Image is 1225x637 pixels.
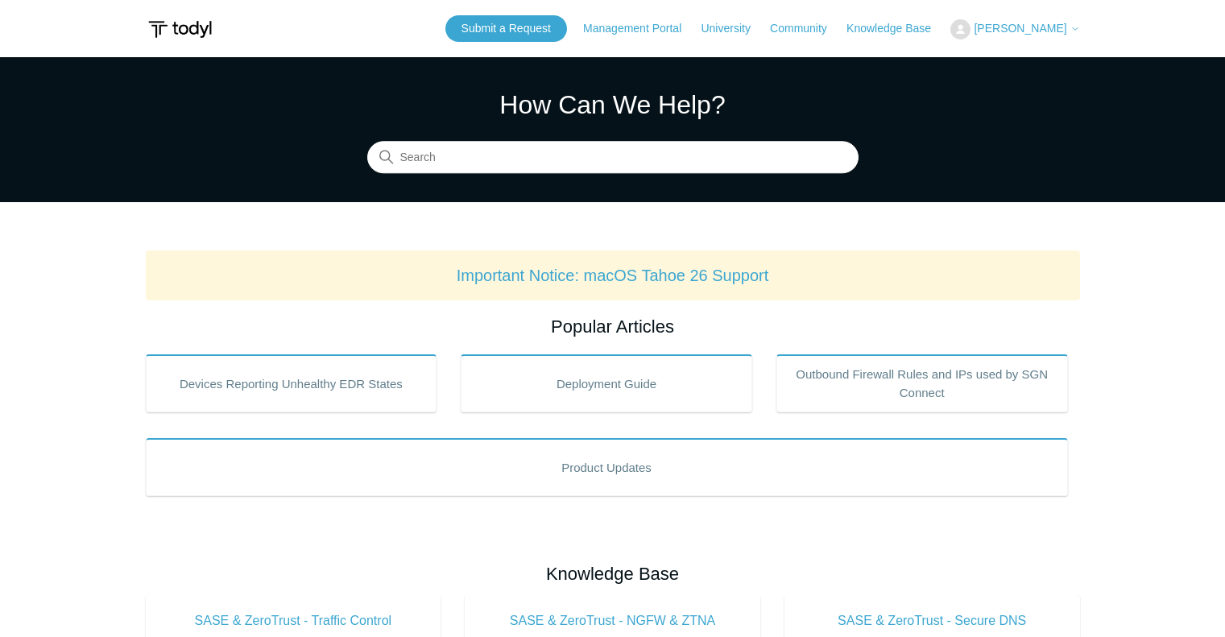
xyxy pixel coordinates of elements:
[457,267,769,284] a: Important Notice: macOS Tahoe 26 Support
[846,20,947,37] a: Knowledge Base
[770,20,843,37] a: Community
[461,354,752,412] a: Deployment Guide
[776,354,1068,412] a: Outbound Firewall Rules and IPs used by SGN Connect
[950,19,1079,39] button: [PERSON_NAME]
[583,20,697,37] a: Management Portal
[445,15,567,42] a: Submit a Request
[367,142,859,174] input: Search
[367,85,859,124] h1: How Can We Help?
[146,438,1068,496] a: Product Updates
[701,20,766,37] a: University
[489,611,736,631] span: SASE & ZeroTrust - NGFW & ZTNA
[146,354,437,412] a: Devices Reporting Unhealthy EDR States
[974,22,1066,35] span: [PERSON_NAME]
[146,560,1080,587] h2: Knowledge Base
[146,14,214,44] img: Todyl Support Center Help Center home page
[809,611,1056,631] span: SASE & ZeroTrust - Secure DNS
[146,313,1080,340] h2: Popular Articles
[170,611,417,631] span: SASE & ZeroTrust - Traffic Control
